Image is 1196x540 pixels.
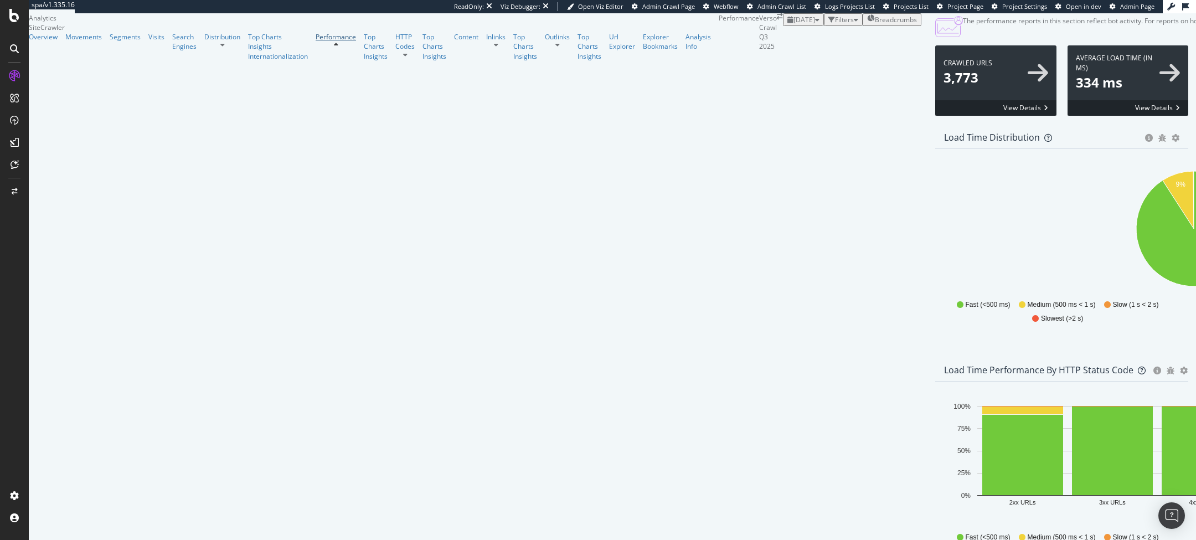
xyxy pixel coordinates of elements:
[1158,134,1166,142] div: bug
[944,364,1133,376] div: Load Time Performance by HTTP Status Code
[1180,367,1188,374] div: gear
[29,13,719,23] div: Analytics
[1167,367,1174,374] div: bug
[814,2,875,11] a: Logs Projects List
[757,2,806,11] span: Admin Crawl List
[1145,134,1153,142] div: circle-info
[961,491,971,499] text: 0%
[578,2,623,11] span: Open Viz Editor
[1041,314,1083,323] span: Slowest (>2 s)
[824,13,863,26] button: Filters
[316,32,356,42] a: Performance
[825,2,875,11] span: Logs Projects List
[1009,499,1036,506] text: 2xx URLs
[863,13,921,26] button: Breadcrumbs
[486,32,506,42] a: Inlinks
[643,32,678,51] a: Explorer Bookmarks
[609,32,635,51] a: Url Explorer
[29,23,719,32] div: SiteCrawler
[513,32,537,51] a: Top Charts
[1110,2,1154,11] a: Admin Page
[65,32,102,42] a: Movements
[422,52,446,61] a: Insights
[1172,134,1179,142] div: gear
[454,32,478,42] a: Content
[966,300,1011,310] span: Fast (<500 ms)
[1153,367,1161,374] div: circle-info
[248,52,308,61] a: Internationalization
[454,2,484,11] div: ReadOnly:
[248,42,308,51] a: Insights
[747,2,806,11] a: Admin Crawl List
[685,32,711,51] a: Analysis Info
[364,32,388,51] a: Top Charts
[632,2,695,11] a: Admin Crawl Page
[545,32,570,42] a: Outlinks
[364,52,388,61] a: Insights
[567,2,623,11] a: Open Viz Editor
[957,447,971,455] text: 50%
[703,2,739,11] a: Webflow
[501,2,540,11] div: Viz Debugger:
[992,2,1047,11] a: Project Settings
[957,469,971,477] text: 25%
[777,13,783,20] div: arrow-right-arrow-left
[1158,502,1185,529] div: Open Intercom Messenger
[1176,181,1186,188] text: 9%
[935,16,963,37] img: CjTTJyXI.png
[1002,2,1047,11] span: Project Settings
[110,32,141,42] a: Segments
[894,2,929,11] span: Projects List
[172,32,197,51] a: Search Engines
[642,2,695,11] span: Admin Crawl Page
[1066,2,1101,11] span: Open in dev
[937,2,983,11] a: Project Page
[1055,2,1101,11] a: Open in dev
[783,13,824,26] button: [DATE]
[29,32,58,42] a: Overview
[714,2,739,11] span: Webflow
[957,425,971,433] text: 75%
[1113,300,1159,310] span: Slow (1 s < 2 s)
[953,402,971,410] text: 100%
[947,2,983,11] span: Project Page
[719,13,759,23] div: Performance
[578,52,601,61] a: Insights
[248,32,308,42] a: Top Charts
[513,52,537,61] a: Insights
[835,15,854,24] div: Filters
[578,32,601,51] a: Top Charts
[395,32,415,51] a: HTTP Codes
[1120,2,1154,11] span: Admin Page
[875,15,917,24] span: Breadcrumbs
[204,32,240,42] a: Distribution
[422,32,446,51] a: Top Charts
[793,15,815,24] span: 2025 Aug. 6th
[148,32,164,42] a: Visits
[1028,300,1096,310] span: Medium (500 ms < 1 s)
